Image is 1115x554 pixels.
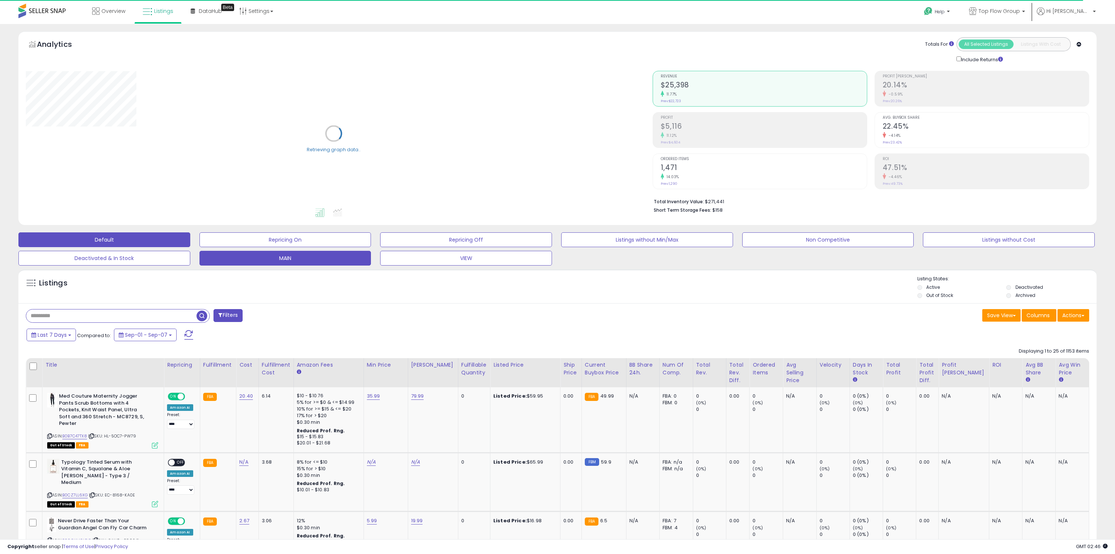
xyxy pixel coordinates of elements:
b: Reduced Prof. Rng. [297,480,345,487]
p: Listing States: [917,276,1097,283]
img: 41GszhI7EyL._SL40_.jpg [47,517,56,532]
div: N/A [786,459,811,465]
div: Velocity [820,361,847,369]
div: Avg Selling Price [786,361,813,384]
span: | SKU: HL-5OC7-PW79 [88,433,136,439]
h2: 22.45% [883,122,1089,132]
small: (0%) [820,466,830,472]
a: Privacy Policy [95,543,128,550]
div: 0 [753,531,783,538]
a: Terms of Use [63,543,94,550]
div: 6.14 [262,393,288,399]
small: (0%) [886,466,896,472]
div: 0 [696,459,726,465]
div: 0.00 [563,393,576,399]
div: Ordered Items [753,361,780,377]
div: FBA: 7 [663,517,687,524]
small: (0%) [820,400,830,406]
div: 3.06 [262,517,288,524]
span: OFF [184,394,196,400]
div: [PERSON_NAME] [411,361,455,369]
div: Fulfillment Cost [262,361,291,377]
button: Sep-01 - Sep-07 [114,329,177,341]
div: $65.99 [493,459,555,465]
div: Amazon AI [167,529,193,536]
button: Actions [1057,309,1089,322]
b: Med Couture Maternity Jogger Pants Scrub Bottoms with 4 Pockets, Knit Waist Panel, Ultra Soft and... [59,393,149,429]
div: N/A [629,517,654,524]
small: 14.03% [664,174,679,180]
div: Preset: [167,412,194,429]
span: 6.5 [600,517,607,524]
small: Prev: $22,723 [661,99,681,103]
div: 0 [820,517,850,524]
h2: 20.14% [883,81,1089,91]
span: FBA [76,442,88,449]
div: 0 [886,472,916,479]
div: Retrieving graph data.. [307,146,361,153]
div: Fulfillment [203,361,233,369]
div: Ship Price [563,361,579,377]
small: (0%) [753,525,763,531]
div: 15% for > $10 [297,465,358,472]
div: 12% [297,517,358,524]
div: 3.68 [262,459,288,465]
a: N/A [239,458,248,466]
span: 59.9 [601,458,611,465]
small: FBA [585,393,598,401]
small: FBA [203,459,217,467]
button: Default [18,232,190,247]
b: Typology Tinted Serum with Vitamin C, Squalane & Aloe [PERSON_NAME] - Type 3 / Medium [61,459,151,488]
h2: 47.51% [883,163,1089,173]
span: Profit [661,116,867,120]
div: $0.30 min [297,524,358,531]
div: 0 [753,472,783,479]
span: DataHub [199,7,222,15]
div: 0 [461,393,484,399]
div: 0.00 [729,517,744,524]
div: ASIN: [47,517,158,552]
b: Listed Price: [493,517,527,524]
small: -0.59% [886,91,903,97]
div: $10.01 - $10.83 [297,487,358,493]
div: 0 [696,393,726,399]
span: Columns [1027,312,1050,319]
div: 0 (0%) [853,472,883,479]
button: Listings without Cost [923,232,1095,247]
div: seller snap | | [7,543,128,550]
small: FBM [585,458,599,466]
div: Amazon Fees [297,361,361,369]
small: Avg BB Share. [1025,377,1030,383]
small: Avg Win Price. [1059,377,1063,383]
button: Listings With Cost [1013,39,1068,49]
div: 0.00 [563,459,576,465]
div: Tooltip anchor [221,4,234,11]
div: 0 [696,531,726,538]
div: Title [45,361,161,369]
div: 0.00 [729,459,744,465]
div: Repricing [167,361,197,369]
div: 10% for >= $15 & <= $20 [297,406,358,412]
small: Days In Stock. [853,377,857,383]
small: (0%) [696,400,706,406]
small: FBA [203,393,217,401]
small: FBA [585,517,598,526]
b: Short Term Storage Fees: [654,207,711,213]
label: Deactivated [1015,284,1043,290]
small: Amazon Fees. [297,369,301,375]
span: ROI [883,157,1089,161]
span: Compared to: [77,332,111,339]
small: (0%) [820,525,830,531]
div: 0 [753,517,783,524]
span: FBA [76,501,88,508]
div: 0.00 [919,517,933,524]
a: Hi [PERSON_NAME] [1037,7,1096,24]
div: 0 [696,517,726,524]
small: Prev: 20.26% [883,99,902,103]
b: Reduced Prof. Rng. [297,533,345,539]
small: 11.12% [664,133,677,138]
div: $0.30 min [297,419,358,426]
div: 0 [886,517,916,524]
div: 0 [696,472,726,479]
button: All Selected Listings [959,39,1014,49]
